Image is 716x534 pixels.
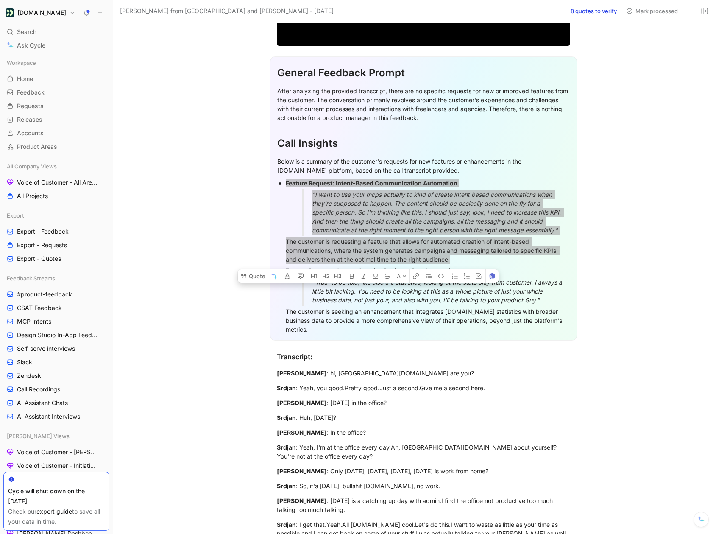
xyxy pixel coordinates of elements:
[3,329,109,341] a: Design Studio In-App Feedback
[3,288,109,301] a: #product-feedback
[3,446,109,459] a: Voice of Customer - [PERSON_NAME]
[17,178,98,187] span: Voice of Customer - All Areas
[286,237,570,264] div: The customer is requesting a feature that allows for automated creation of intent-based communica...
[3,113,109,126] a: Releases
[3,140,109,153] a: Product Areas
[277,399,327,406] mark: [PERSON_NAME]
[567,5,621,17] button: 8 quotes to verify
[17,115,42,124] span: Releases
[277,467,327,475] mark: [PERSON_NAME]
[277,384,296,391] mark: Srdjan
[17,344,75,353] span: Self-serve interviews
[277,443,570,461] div: : Yeah, I'm at the office every day.Ah, [GEOGRAPHIC_DATA][DOMAIN_NAME] about yourself?You're not ...
[277,398,570,407] div: : [DATE] in the office?
[3,272,109,285] div: Feedback Streams
[277,482,296,489] mark: Srdjan
[17,192,48,200] span: All Projects
[286,307,570,334] div: The customer is seeking an enhancement that integrates [DOMAIN_NAME] statistics with broader busi...
[336,179,457,187] strong: Intent-Based Communication Automation
[3,272,109,423] div: Feedback Streams#product-feedbackCSAT FeedbackMCP IntentsDesign Studio In-App FeedbackSelf-serve ...
[8,486,105,506] div: Cycle will shut down on the [DATE].
[17,448,99,456] span: Voice of Customer - [PERSON_NAME]
[17,358,32,366] span: Slack
[17,412,80,421] span: AI Assistant Interviews
[36,508,72,515] a: export guide
[17,331,98,339] span: Design Studio In-App Feedback
[3,315,109,328] a: MCP Intents
[277,369,570,377] div: : hi, [GEOGRAPHIC_DATA][DOMAIN_NAME] are you?
[17,461,98,470] span: Voice of Customer - Initiatives
[277,136,570,151] div: Call Insights
[8,506,105,527] div: Check our to save all your data in time.
[277,65,570,81] div: General Feedback Prompt
[3,459,109,472] a: Voice of Customer - Initiatives
[394,269,409,283] button: A
[312,278,564,305] div: "Truth to be told, like also the statistics, looking at the stats only from customer. I always a ...
[17,254,61,263] span: Export - Quotes
[17,143,57,151] span: Product Areas
[336,267,458,274] strong: Comprehensive Business Data Integration
[286,267,334,274] strong: Feature Request:
[3,160,109,202] div: All Company ViewsVoice of Customer - All AreasAll Projects
[3,397,109,409] a: AI Assistant Chats
[3,127,109,140] a: Accounts
[7,211,24,220] span: Export
[277,521,296,528] mark: Srdjan
[3,369,109,382] a: Zendesk
[277,369,327,377] mark: [PERSON_NAME]
[277,467,570,475] div: : Only [DATE], [DATE], [DATE], [DATE] is work from home?
[312,190,564,235] div: "I want to use your mcps actually to kind of create intent based communications when they're supp...
[622,5,682,17] button: Mark processed
[277,157,570,175] div: Below is a summary of the customer's requests for new features or enhancements in the [DOMAIN_NAM...
[277,429,327,436] mark: [PERSON_NAME]
[17,304,62,312] span: CSAT Feedback
[277,87,570,122] div: After analyzing the provided transcript, there are no specific requests for new or improved featu...
[17,317,51,326] span: MCP Intents
[3,39,109,52] a: Ask Cycle
[17,75,33,83] span: Home
[17,102,44,110] span: Requests
[3,430,109,442] div: [PERSON_NAME] Views
[3,209,109,265] div: ExportExport - FeedbackExport - RequestsExport - Quotes
[3,86,109,99] a: Feedback
[17,227,69,236] span: Export - Feedback
[17,129,44,137] span: Accounts
[3,342,109,355] a: Self-serve interviews
[238,269,268,283] button: Quote
[3,100,109,112] a: Requests
[17,9,66,17] h1: [DOMAIN_NAME]
[3,56,109,69] div: Workspace
[3,190,109,202] a: All Projects
[3,73,109,85] a: Home
[3,25,109,38] div: Search
[277,383,570,392] div: : Yeah, you good.Pretty good.Just a second.Give me a second here.
[17,385,60,394] span: Call Recordings
[277,352,570,362] div: Transcript:
[17,372,41,380] span: Zendesk
[3,7,77,19] button: Customer.io[DOMAIN_NAME]
[3,225,109,238] a: Export - Feedback
[3,176,109,189] a: Voice of Customer - All Areas
[120,6,334,16] span: [PERSON_NAME] from [GEOGRAPHIC_DATA] and [PERSON_NAME] - [DATE]
[7,162,57,171] span: All Company Views
[277,414,296,421] mark: Srdjan
[277,496,570,514] div: : [DATE] is a catching up day with admin.I find the office not productive too much talking too mu...
[3,239,109,252] a: Export - Requests
[277,428,570,437] div: : In the office?
[277,413,570,422] div: : Huh, [DATE]?
[3,160,109,173] div: All Company Views
[3,302,109,314] a: CSAT Feedback
[6,8,14,17] img: Customer.io
[277,481,570,490] div: : So, it's [DATE], bullshit [DOMAIN_NAME], no work.
[17,241,67,249] span: Export - Requests
[3,252,109,265] a: Export - Quotes
[17,290,72,299] span: #product-feedback
[17,88,45,97] span: Feedback
[7,59,36,67] span: Workspace
[277,444,296,451] mark: Srdjan
[286,179,334,187] strong: Feature Request:
[3,410,109,423] a: AI Assistant Interviews
[3,356,109,369] a: Slack
[7,432,70,440] span: [PERSON_NAME] Views
[3,209,109,222] div: Export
